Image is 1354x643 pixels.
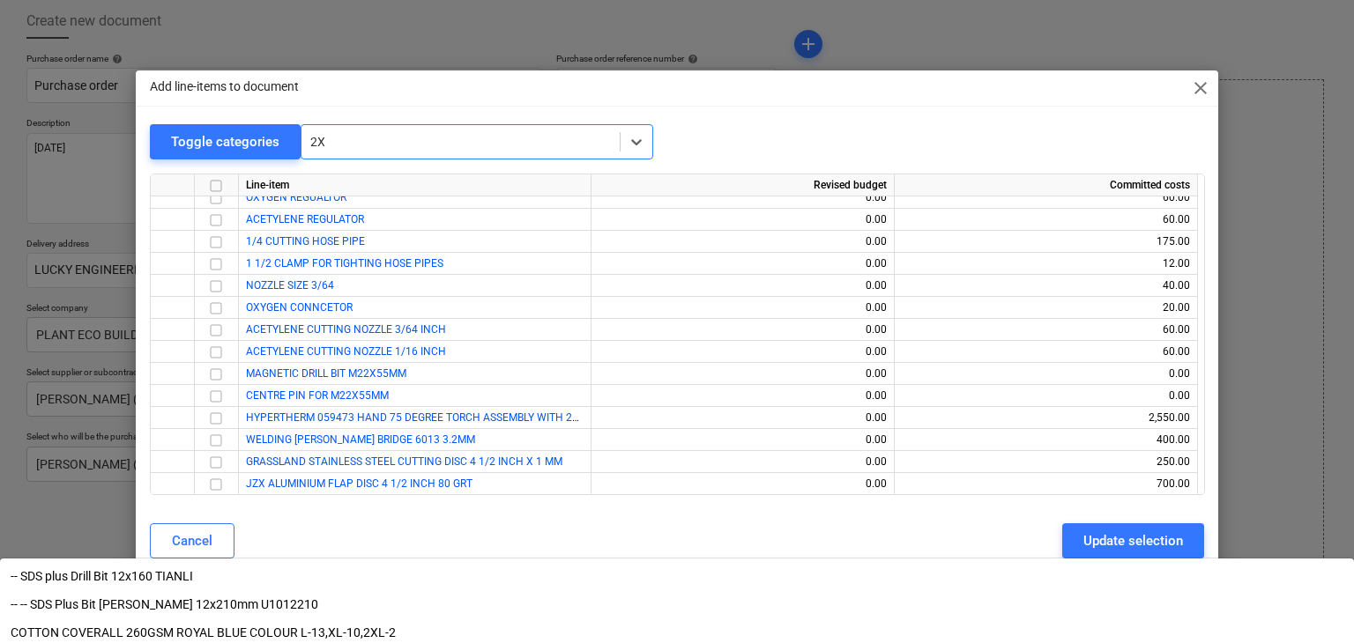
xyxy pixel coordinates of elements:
[599,253,887,275] div: 0.00
[902,187,1190,209] div: 60.00
[591,174,895,196] div: Revised budget
[599,429,887,451] div: 0.00
[902,473,1190,495] div: 700.00
[1062,523,1204,558] button: Update selection
[239,174,591,196] div: Line-item
[599,341,887,363] div: 0.00
[1083,529,1183,552] div: Update selection
[246,455,562,468] a: GRASSLAND STAINLESS STEEL CUTTING DISC 4 1/2 INCH X 1 MM
[172,529,212,552] div: Cancel
[599,319,887,341] div: 0.00
[902,253,1190,275] div: 12.00
[902,407,1190,429] div: 2,550.00
[150,124,301,159] button: Toggle categories
[599,385,887,407] div: 0.00
[246,235,365,248] a: 1/4 CUTTING HOSE PIPE
[902,363,1190,385] div: 0.00
[171,130,279,153] div: Toggle categories
[902,429,1190,451] div: 400.00
[246,477,472,490] a: JZX ALUMINIUM FLAP DISC 4 1/2 INCH 80 GRT
[902,231,1190,253] div: 175.00
[246,191,346,203] a: OXYGEN REGUALTOR
[902,209,1190,231] div: 60.00
[246,367,406,380] a: MAGNETIC DRILL BIT M22X55MM
[902,385,1190,407] div: 0.00
[599,231,887,253] div: 0.00
[902,297,1190,319] div: 20.00
[599,363,887,385] div: 0.00
[902,319,1190,341] div: 60.00
[1190,78,1211,99] span: close
[599,451,887,473] div: 0.00
[246,301,353,314] a: OXYGEN CONNCETOR
[246,389,389,402] a: CENTRE PIN FOR M22X55MM
[902,451,1190,473] div: 250.00
[246,279,334,292] a: NOZZLE SIZE 3/64
[246,257,443,270] a: 1 1/2 CLAMP FOR TIGHTING HOSE PIPES
[246,345,446,358] a: ACETYLENE CUTTING NOZZLE 1/16 INCH
[246,323,446,336] a: ACETYLENE CUTTING NOZZLE 3/64 INCH
[246,411,636,424] a: HYPERTHERM 059473 HAND 75 DEGREE TORCH ASSEMBLY WITH 25 LEAD -0594
[599,187,887,209] div: 0.00
[150,78,299,96] p: Add line-items to document
[246,213,364,225] a: ACETYLENE REGULATOR
[246,433,475,446] a: WELDING [PERSON_NAME] BRIDGE 6013 3.2MM
[599,407,887,429] div: 0.00
[1266,558,1354,643] iframe: Chat Widget
[902,275,1190,297] div: 40.00
[599,275,887,297] div: 0.00
[599,297,887,319] div: 0.00
[902,341,1190,363] div: 60.00
[895,174,1198,196] div: Committed costs
[599,209,887,231] div: 0.00
[599,473,887,495] div: 0.00
[150,523,234,558] button: Cancel
[246,433,475,446] span: WELDING ROD GOLDEN BRIDGE 6013 3.2MM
